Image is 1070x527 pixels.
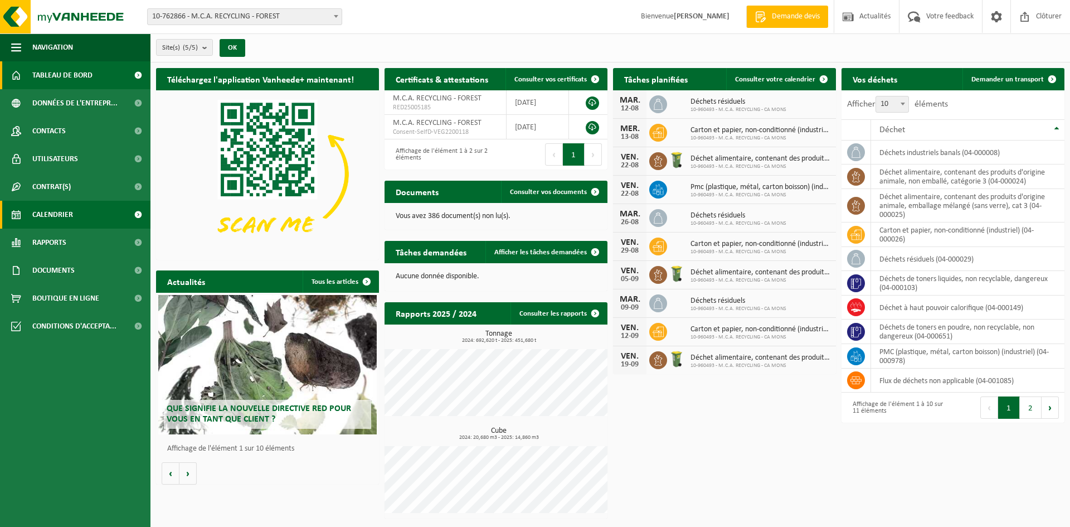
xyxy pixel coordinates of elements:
[980,397,998,419] button: Previous
[871,189,1064,223] td: déchet alimentaire, contenant des produits d'origine animale, emballage mélangé (sans verre), cat...
[183,44,198,51] count: (5/5)
[619,162,641,170] div: 22-08
[390,338,607,344] span: 2024: 692,620 t - 2025: 451,680 t
[690,268,830,277] span: Déchet alimentaire, contenant des produits d'origine animale, non emballé, catég...
[390,330,607,344] h3: Tonnage
[156,90,379,258] img: Download de VHEPlus App
[179,462,197,485] button: Volgende
[396,273,596,281] p: Aucune donnée disponible.
[690,240,830,249] span: Carton et papier, non-conditionné (industriel)
[390,142,490,167] div: Affichage de l'élément 1 à 2 sur 2 éléments
[876,96,908,112] span: 10
[619,124,641,133] div: MER.
[619,105,641,113] div: 12-08
[147,8,342,25] span: 10-762866 - M.C.A. RECYCLING - FOREST
[619,267,641,275] div: VEN.
[690,362,830,369] span: 10-960493 - M.C.A. RECYCLING - CA MONS
[32,89,118,117] span: Données de l'entrepr...
[871,369,1064,393] td: flux de déchets non applicable (04-001085)
[32,117,66,145] span: Contacts
[156,39,213,56] button: Site(s)(5/5)
[998,397,1020,419] button: 1
[619,332,641,340] div: 12-09
[32,33,73,61] span: Navigation
[613,68,699,90] h2: Tâches planifiées
[735,76,815,83] span: Consulter votre calendrier
[619,352,641,361] div: VEN.
[690,126,830,135] span: Carton et papier, non-conditionné (industriel)
[507,90,569,115] td: [DATE]
[690,107,786,113] span: 10-960493 - M.C.A. RECYCLING - CA MONS
[158,295,377,434] a: Que signifie la nouvelle directive RED pour vous en tant que client ?
[690,354,830,362] span: Déchet alimentaire, contenant des produits d'origine animale, non emballé, catég...
[690,163,830,170] span: 10-960493 - M.C.A. RECYCLING - CA MONS
[871,271,1064,296] td: déchets de toners liquides, non recyclable, dangereux (04-000103)
[32,312,116,340] span: Conditions d'accepta...
[162,462,179,485] button: Vorige
[162,40,198,56] span: Site(s)
[507,115,569,139] td: [DATE]
[563,143,585,166] button: 1
[396,212,596,220] p: Vous avez 386 document(s) non lu(s).
[510,302,606,325] a: Consulter les rapports
[619,219,641,226] div: 26-08
[690,297,786,306] span: Déchets résiduels
[690,192,830,199] span: 10-960493 - M.C.A. RECYCLING - CA MONS
[667,151,686,170] img: WB-0140-HPE-GN-50
[156,270,216,292] h2: Actualités
[690,98,786,107] span: Déchets résiduels
[619,361,641,369] div: 19-09
[690,334,830,341] span: 10-960493 - M.C.A. RECYCLING - CA MONS
[619,210,641,219] div: MAR.
[871,247,1064,271] td: déchets résiduels (04-000029)
[619,133,641,141] div: 13-08
[619,181,641,190] div: VEN.
[393,128,498,137] span: Consent-SelfD-VEG2200118
[690,154,830,163] span: Déchet alimentaire, contenant des produits d'origine animale, non emballé, catég...
[619,153,641,162] div: VEN.
[667,350,686,369] img: WB-0140-HPE-GN-50
[847,100,948,109] label: Afficher éléments
[393,94,481,103] span: M.C.A. RECYCLING - FOREST
[726,68,835,90] a: Consulter votre calendrier
[690,220,786,227] span: 10-960493 - M.C.A. RECYCLING - CA MONS
[32,201,73,229] span: Calendrier
[148,9,342,25] span: 10-762866 - M.C.A. RECYCLING - FOREST
[32,229,66,257] span: Rapports
[156,68,365,90] h2: Téléchargez l'application Vanheede+ maintenant!
[494,249,587,256] span: Afficher les tâches demandées
[769,11,823,22] span: Demande devis
[619,247,641,255] div: 29-08
[1042,397,1059,419] button: Next
[385,181,450,202] h2: Documents
[879,125,905,134] span: Déchet
[690,135,830,142] span: 10-960493 - M.C.A. RECYCLING - CA MONS
[842,68,908,90] h2: Vos déchets
[619,295,641,304] div: MAR.
[385,241,478,263] h2: Tâches demandées
[220,39,245,57] button: OK
[871,223,1064,247] td: carton et papier, non-conditionné (industriel) (04-000026)
[971,76,1044,83] span: Demander un transport
[847,395,947,420] div: Affichage de l'élément 1 à 10 sur 11 éléments
[871,165,1064,189] td: déchet alimentaire, contenant des produits d'origine animale, non emballé, catégorie 3 (04-000024)
[393,119,481,127] span: M.C.A. RECYCLING - FOREST
[619,190,641,198] div: 22-08
[962,68,1063,90] a: Demander un transport
[690,211,786,220] span: Déchets résiduels
[667,264,686,283] img: WB-0140-HPE-GN-50
[32,284,99,312] span: Boutique en ligne
[674,12,729,21] strong: [PERSON_NAME]
[690,325,830,334] span: Carton et papier, non-conditionné (industriel)
[385,68,499,90] h2: Certificats & attestations
[390,435,607,441] span: 2024: 20,680 m3 - 2025: 14,860 m3
[514,76,587,83] span: Consulter vos certificats
[871,141,1064,165] td: déchets industriels banals (04-000008)
[871,320,1064,344] td: déchets de toners en poudre, non recyclable, non dangereux (04-000651)
[167,404,351,424] span: Que signifie la nouvelle directive RED pour vous en tant que client ?
[690,249,830,255] span: 10-960493 - M.C.A. RECYCLING - CA MONS
[385,302,488,324] h2: Rapports 2025 / 2024
[167,445,373,453] p: Affichage de l'élément 1 sur 10 éléments
[619,304,641,312] div: 09-09
[32,145,78,173] span: Utilisateurs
